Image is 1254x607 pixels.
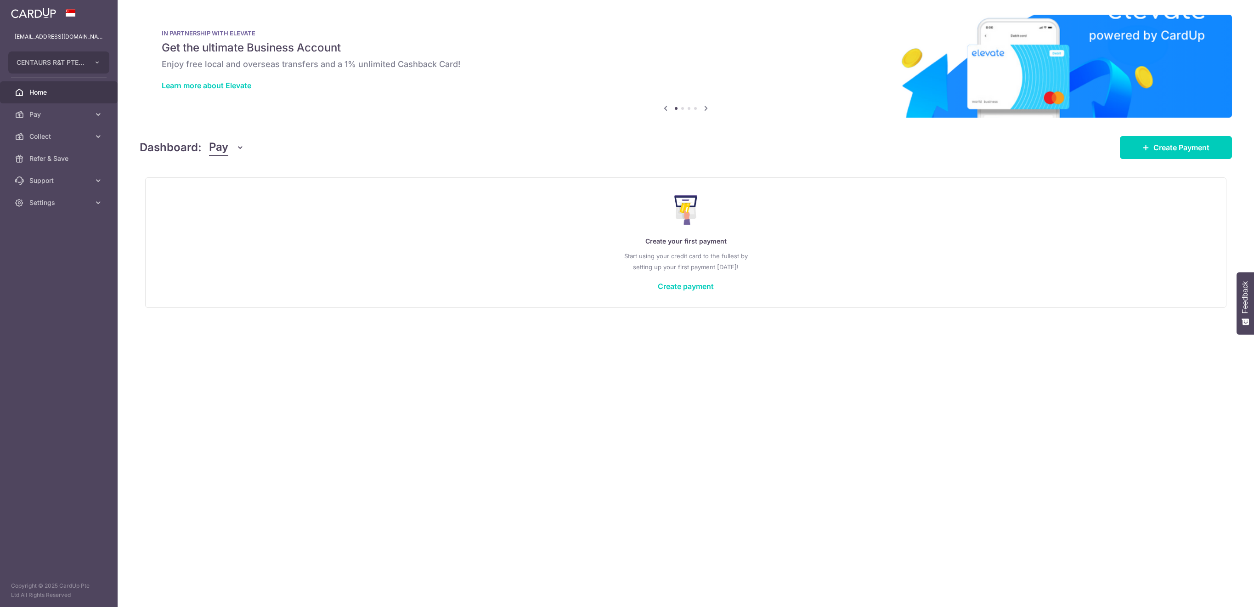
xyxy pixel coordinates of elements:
[29,198,90,207] span: Settings
[162,40,1210,55] h5: Get the ultimate Business Account
[140,139,202,156] h4: Dashboard:
[162,81,251,90] a: Learn more about Elevate
[1153,142,1209,153] span: Create Payment
[658,282,714,291] a: Create payment
[209,139,228,156] span: Pay
[29,88,90,97] span: Home
[15,32,103,41] p: [EMAIL_ADDRESS][DOMAIN_NAME]
[29,132,90,141] span: Collect
[162,29,1210,37] p: IN PARTNERSHIP WITH ELEVATE
[8,51,109,74] button: CENTAURS R&T PTE. LTD.
[17,58,85,67] span: CENTAURS R&T PTE. LTD.
[164,236,1208,247] p: Create your first payment
[209,139,244,156] button: Pay
[1120,136,1232,159] a: Create Payment
[11,7,56,18] img: CardUp
[29,110,90,119] span: Pay
[1241,281,1249,313] span: Feedback
[162,59,1210,70] h6: Enjoy free local and overseas transfers and a 1% unlimited Cashback Card!
[140,15,1232,118] img: Renovation banner
[29,154,90,163] span: Refer & Save
[29,176,90,185] span: Support
[674,195,698,225] img: Make Payment
[164,250,1208,272] p: Start using your credit card to the fullest by setting up your first payment [DATE]!
[1237,272,1254,335] button: Feedback - Show survey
